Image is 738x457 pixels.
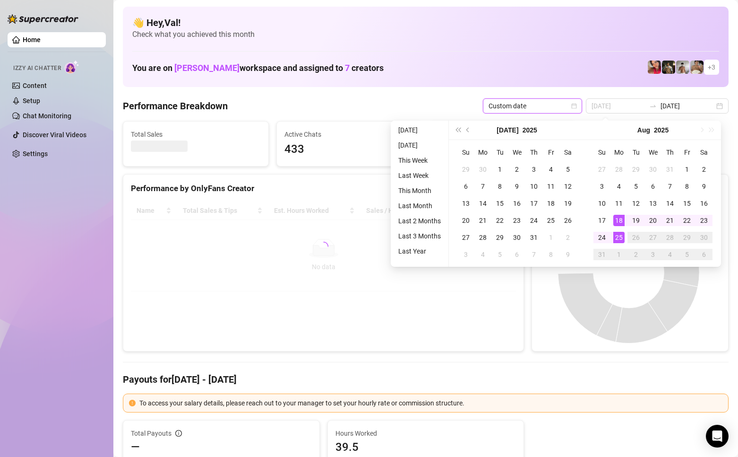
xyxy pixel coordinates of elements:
div: 21 [477,215,489,226]
div: 5 [494,249,506,260]
td: 2025-07-14 [474,195,491,212]
div: 1 [545,232,557,243]
td: 2025-07-16 [508,195,525,212]
div: 23 [698,215,710,226]
div: 4 [477,249,489,260]
td: 2025-07-26 [559,212,576,229]
button: Choose a year [523,121,537,140]
td: 2025-08-24 [593,229,610,246]
div: 27 [596,164,608,175]
td: 2025-08-22 [678,212,695,229]
div: 16 [698,198,710,209]
div: 17 [596,215,608,226]
div: 3 [460,249,472,260]
div: 30 [647,164,659,175]
div: 17 [528,198,540,209]
div: 30 [477,164,489,175]
button: Last year (Control + left) [453,121,463,140]
div: 2 [698,164,710,175]
td: 2025-08-20 [644,212,661,229]
div: 28 [477,232,489,243]
td: 2025-07-27 [593,161,610,178]
div: 14 [477,198,489,209]
td: 2025-07-19 [559,195,576,212]
th: Sa [695,144,712,161]
span: + 3 [708,62,715,72]
button: Previous month (PageUp) [463,121,473,140]
span: Hours Worked [335,428,516,439]
td: 2025-08-09 [695,178,712,195]
div: 2 [562,232,574,243]
div: 13 [460,198,472,209]
td: 2025-08-07 [525,246,542,263]
td: 2025-07-25 [542,212,559,229]
div: 2 [511,164,523,175]
div: 27 [460,232,472,243]
div: 11 [545,181,557,192]
a: Setup [23,97,40,105]
img: logo-BBDzfeDw.svg [8,14,78,24]
div: 12 [562,181,574,192]
div: 19 [562,198,574,209]
th: Fr [542,144,559,161]
td: 2025-08-05 [491,246,508,263]
td: 2025-09-05 [678,246,695,263]
td: 2025-07-30 [508,229,525,246]
button: Choose a month [637,121,650,140]
a: Chat Monitoring [23,112,71,120]
td: 2025-07-02 [508,161,525,178]
li: [DATE] [395,124,445,136]
div: 29 [494,232,506,243]
div: 25 [545,215,557,226]
button: Choose a month [497,121,518,140]
td: 2025-08-07 [661,178,678,195]
div: 8 [494,181,506,192]
td: 2025-08-11 [610,195,627,212]
a: Content [23,82,47,89]
td: 2025-07-27 [457,229,474,246]
td: 2025-07-04 [542,161,559,178]
td: 2025-08-06 [644,178,661,195]
div: 29 [681,232,693,243]
td: 2025-08-30 [695,229,712,246]
div: 31 [664,164,676,175]
td: 2025-08-18 [610,212,627,229]
div: 30 [511,232,523,243]
div: Open Intercom Messenger [706,425,729,448]
div: 9 [562,249,574,260]
li: Last 3 Months [395,230,445,242]
h4: Performance Breakdown [123,99,228,113]
div: 9 [511,181,523,192]
td: 2025-09-02 [627,246,644,263]
td: 2025-08-02 [695,161,712,178]
td: 2025-07-24 [525,212,542,229]
td: 2025-08-01 [678,161,695,178]
th: Mo [474,144,491,161]
h4: 👋 Hey, Val ! [132,16,719,29]
span: [PERSON_NAME] [174,63,240,73]
th: Th [525,144,542,161]
a: Home [23,36,41,44]
th: Tu [627,144,644,161]
span: 433 [284,141,414,158]
div: Performance by OnlyFans Creator [131,182,516,195]
div: 18 [545,198,557,209]
td: 2025-07-07 [474,178,491,195]
div: 1 [494,164,506,175]
div: 20 [647,215,659,226]
td: 2025-08-09 [559,246,576,263]
div: 22 [494,215,506,226]
li: Last Year [395,246,445,257]
span: to [649,102,657,110]
td: 2025-07-31 [661,161,678,178]
span: 7 [345,63,350,73]
td: 2025-07-13 [457,195,474,212]
td: 2025-07-10 [525,178,542,195]
td: 2025-07-28 [610,161,627,178]
div: 28 [613,164,625,175]
td: 2025-06-29 [457,161,474,178]
td: 2025-08-16 [695,195,712,212]
td: 2025-08-01 [542,229,559,246]
img: Aussieboy_jfree [690,61,704,74]
td: 2025-08-10 [593,195,610,212]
